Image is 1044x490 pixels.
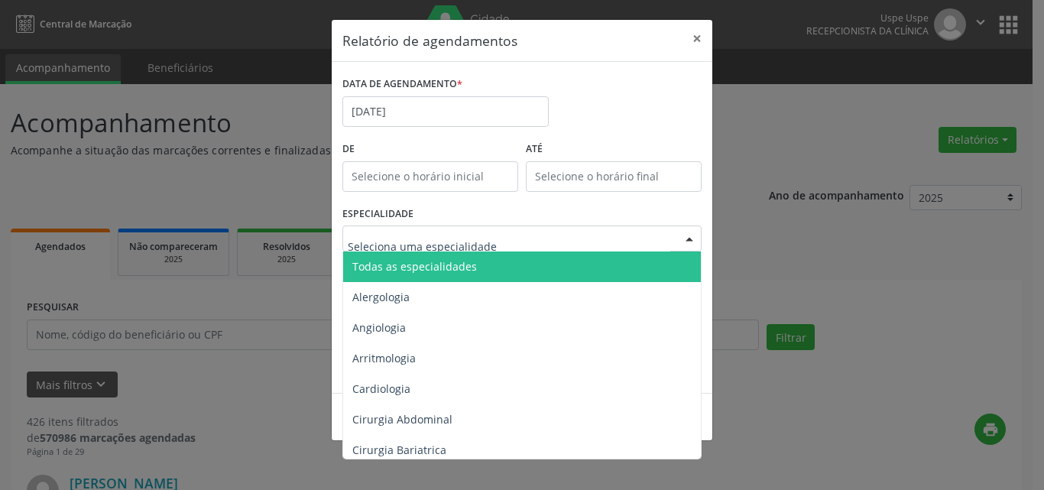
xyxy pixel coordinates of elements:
span: Alergologia [352,290,410,304]
label: ATÉ [526,138,702,161]
span: Angiologia [352,320,406,335]
span: Arritmologia [352,351,416,365]
span: Cardiologia [352,381,410,396]
input: Selecione o horário final [526,161,702,192]
input: Seleciona uma especialidade [348,231,670,261]
span: Todas as especialidades [352,259,477,274]
label: De [342,138,518,161]
label: DATA DE AGENDAMENTO [342,73,462,96]
span: Cirurgia Bariatrica [352,443,446,457]
button: Close [682,20,712,57]
h5: Relatório de agendamentos [342,31,517,50]
input: Selecione o horário inicial [342,161,518,192]
input: Selecione uma data ou intervalo [342,96,549,127]
span: Cirurgia Abdominal [352,412,452,427]
label: ESPECIALIDADE [342,203,413,226]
